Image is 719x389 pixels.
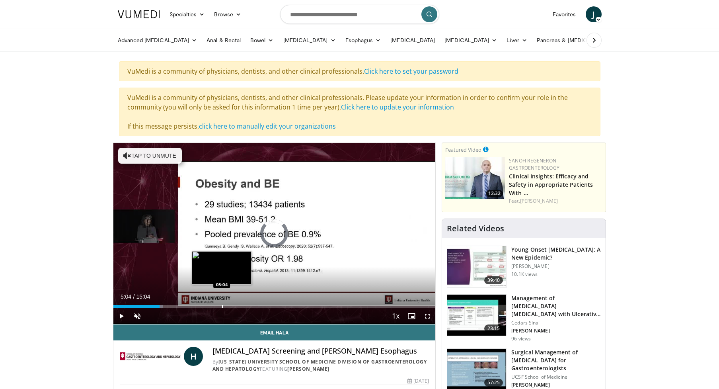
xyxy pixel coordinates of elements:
a: 39:40 Young Onset [MEDICAL_DATA]: A New Epidemic? [PERSON_NAME] 10.1K views [447,246,601,288]
img: 5fe88c0f-9f33-4433-ade1-79b064a0283b.150x105_q85_crop-smart_upscale.jpg [447,295,506,336]
h4: [MEDICAL_DATA] Screening and [PERSON_NAME] Esophagus [212,347,429,356]
a: Favorites [548,6,581,22]
p: 96 views [511,336,531,342]
p: 10.1K views [511,271,538,278]
input: Search topics, interventions [280,5,439,24]
p: [PERSON_NAME] [511,328,601,334]
div: [DATE] [407,377,429,385]
a: Esophagus [341,32,386,48]
span: 12:32 [486,190,503,197]
div: By FEATURING [212,358,429,373]
a: [PERSON_NAME] [520,197,558,204]
button: Play [113,308,129,324]
a: Liver [502,32,532,48]
a: Bowel [246,32,278,48]
p: [PERSON_NAME] [511,263,601,270]
a: 23:15 Management of [MEDICAL_DATA] [MEDICAL_DATA] with Ulcerative [MEDICAL_DATA] Cedars Sinai [PE... [447,294,601,342]
img: bf9ce42c-6823-4735-9d6f-bc9dbebbcf2c.png.150x105_q85_crop-smart_upscale.jpg [445,157,505,199]
video-js: Video Player [113,143,436,324]
span: 39:40 [484,276,503,284]
div: Progress Bar [113,305,436,308]
button: Tap to unmute [118,148,182,164]
img: b23cd043-23fa-4b3f-b698-90acdd47bf2e.150x105_q85_crop-smart_upscale.jpg [447,246,506,287]
h3: Management of [MEDICAL_DATA] [MEDICAL_DATA] with Ulcerative [MEDICAL_DATA] [511,294,601,318]
a: Specialties [165,6,210,22]
a: [US_STATE] University School of Medicine Division of Gastroenterology and Hepatology [212,358,427,372]
img: Indiana University School of Medicine Division of Gastroenterology and Hepatology [120,347,181,366]
h4: Related Videos [447,224,504,233]
span: 5:04 [121,293,131,300]
img: VuMedi Logo [118,10,160,18]
a: Email Hala [113,324,436,340]
button: Playback Rate [388,308,403,324]
a: [MEDICAL_DATA] [386,32,440,48]
a: Pancreas & [MEDICAL_DATA] [532,32,625,48]
button: Unmute [129,308,145,324]
a: [MEDICAL_DATA] [440,32,502,48]
a: click here to manually edit your organizations [199,122,336,131]
a: 12:32 [445,157,505,199]
h3: Surgical Management of [MEDICAL_DATA] for Gastroenterologists [511,348,601,372]
p: Cedars Sinai [511,320,601,326]
button: Fullscreen [419,308,435,324]
a: [PERSON_NAME] [287,366,329,372]
a: Anal & Rectal [202,32,246,48]
a: Clinical Insights: Efficacy and Safety in Appropriate Patients With … [509,172,593,197]
span: 15:04 [136,293,150,300]
span: 23:15 [484,324,503,332]
div: Feat. [509,197,602,205]
p: [PERSON_NAME] [511,382,601,388]
h3: Young Onset [MEDICAL_DATA]: A New Epidemic? [511,246,601,262]
a: Click here to update your information [341,103,454,111]
p: UCSF School of Medicine [511,374,601,380]
img: image.jpeg [192,251,251,285]
a: H [184,347,203,366]
a: [MEDICAL_DATA] [279,32,341,48]
a: J [586,6,602,22]
span: / [133,293,135,300]
a: Sanofi Regeneron Gastroenterology [509,157,559,171]
a: Advanced [MEDICAL_DATA] [113,32,202,48]
small: Featured Video [445,146,481,153]
div: VuMedi is a community of physicians, dentists, and other clinical professionals. Please update yo... [119,88,600,136]
span: 57:25 [484,379,503,387]
a: Browse [209,6,246,22]
button: Enable picture-in-picture mode [403,308,419,324]
div: VuMedi is a community of physicians, dentists, and other clinical professionals. [119,61,600,81]
a: Click here to set your password [364,67,458,76]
